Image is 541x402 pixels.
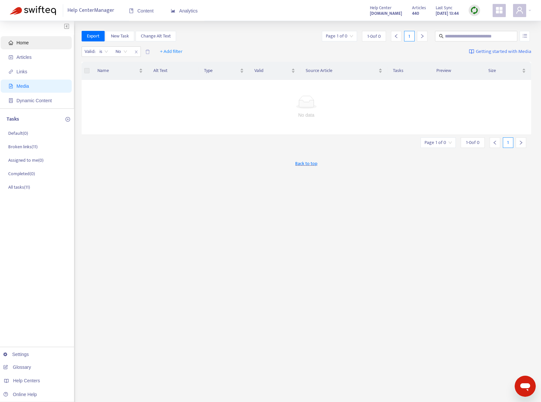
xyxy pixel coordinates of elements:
span: left [394,34,399,38]
p: Broken links ( 11 ) [8,143,38,150]
span: + Add filter [160,48,183,56]
strong: 440 [412,10,419,17]
th: Name [92,62,148,80]
span: book [129,9,134,13]
span: Articles [16,55,32,60]
img: Swifteq [10,6,56,15]
span: Export [87,33,99,40]
span: is [99,47,108,57]
th: Size [483,62,531,80]
span: 1 - 0 of 0 [466,139,479,146]
span: Valid : [82,47,96,57]
span: search [439,34,444,38]
span: Help Center Manager [67,4,114,17]
span: Help Center [370,4,392,12]
span: Home [16,40,29,45]
span: Dynamic Content [16,98,52,103]
th: Valid [249,62,300,80]
p: Completed ( 0 ) [8,170,35,177]
iframe: Button to launch messaging window [515,376,536,397]
th: Type [199,62,249,80]
button: Export [82,31,105,41]
span: area-chart [171,9,175,13]
span: Analytics [171,8,198,13]
th: Alt Text [148,62,199,80]
span: New Task [111,33,129,40]
a: Settings [3,352,29,357]
span: Valid [254,67,290,74]
span: close [132,48,141,56]
a: Getting started with Media [469,46,531,57]
img: image-link [469,49,474,54]
span: Media [16,83,29,89]
div: No data [90,111,524,119]
th: Source Article [300,62,388,80]
div: 1 [404,31,415,41]
span: Content [129,8,154,13]
span: Articles [412,4,426,12]
span: Size [488,67,521,74]
span: Source Article [306,67,377,74]
span: plus-circle [65,117,70,122]
span: appstore [495,6,503,14]
button: unordered-list [520,31,530,41]
span: 1 - 0 of 0 [367,33,381,40]
button: New Task [106,31,134,41]
a: [DOMAIN_NAME] [370,10,402,17]
p: Tasks [7,115,19,123]
span: unordered-list [523,34,527,38]
span: Help Centers [13,378,40,383]
span: left [493,140,497,145]
div: 1 [503,137,513,148]
span: No [116,47,127,57]
th: Preview [431,62,483,80]
a: Online Help [3,392,37,397]
span: user [516,6,524,14]
span: Type [204,67,238,74]
p: Assigned to me ( 0 ) [8,157,43,164]
span: Links [16,69,27,74]
button: Change Alt Text [136,31,176,41]
span: Name [97,67,138,74]
span: Last Sync [436,4,452,12]
span: Back to top [295,160,317,167]
span: container [9,98,13,103]
strong: [DATE] 13:44 [436,10,459,17]
img: sync.dc5367851b00ba804db3.png [470,6,478,14]
button: + Add filter [155,46,188,57]
span: delete [145,49,150,54]
span: Change Alt Text [141,33,171,40]
p: Default ( 0 ) [8,130,28,137]
span: right [519,140,523,145]
span: file-image [9,84,13,88]
span: right [420,34,425,38]
span: Getting started with Media [476,48,531,56]
p: All tasks ( 11 ) [8,184,30,191]
a: Glossary [3,365,31,370]
th: Tasks [388,62,431,80]
span: account-book [9,55,13,59]
span: link [9,69,13,74]
span: home [9,40,13,45]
